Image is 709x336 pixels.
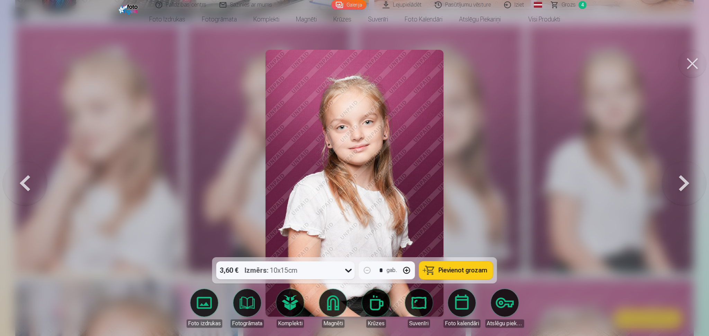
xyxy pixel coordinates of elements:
[408,319,430,328] div: Suvenīri
[562,1,576,9] span: Grozs
[288,10,325,29] a: Magnēti
[187,319,222,328] div: Foto izdrukas
[509,10,568,29] a: Visi produkti
[322,319,344,328] div: Magnēti
[325,10,360,29] a: Krūzes
[245,261,298,279] div: 10x15cm
[314,289,352,328] a: Magnēti
[360,10,396,29] a: Suvenīri
[245,265,269,275] strong: Izmērs :
[443,319,481,328] div: Foto kalendāri
[245,10,288,29] a: Komplekti
[357,289,395,328] a: Krūzes
[387,266,397,274] div: gab.
[451,10,509,29] a: Atslēgu piekariņi
[400,289,438,328] a: Suvenīri
[485,289,524,328] a: Atslēgu piekariņi
[194,10,245,29] a: Fotogrāmata
[118,3,140,15] img: /fa1
[141,10,194,29] a: Foto izdrukas
[277,319,304,328] div: Komplekti
[578,1,586,9] span: 4
[228,289,267,328] a: Fotogrāmata
[366,319,386,328] div: Krūzes
[231,319,264,328] div: Fotogrāmata
[485,319,524,328] div: Atslēgu piekariņi
[419,261,493,279] button: Pievienot grozam
[185,289,224,328] a: Foto izdrukas
[216,261,242,279] div: 3,60 €
[442,289,481,328] a: Foto kalendāri
[271,289,309,328] a: Komplekti
[396,10,451,29] a: Foto kalendāri
[439,267,487,273] span: Pievienot grozam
